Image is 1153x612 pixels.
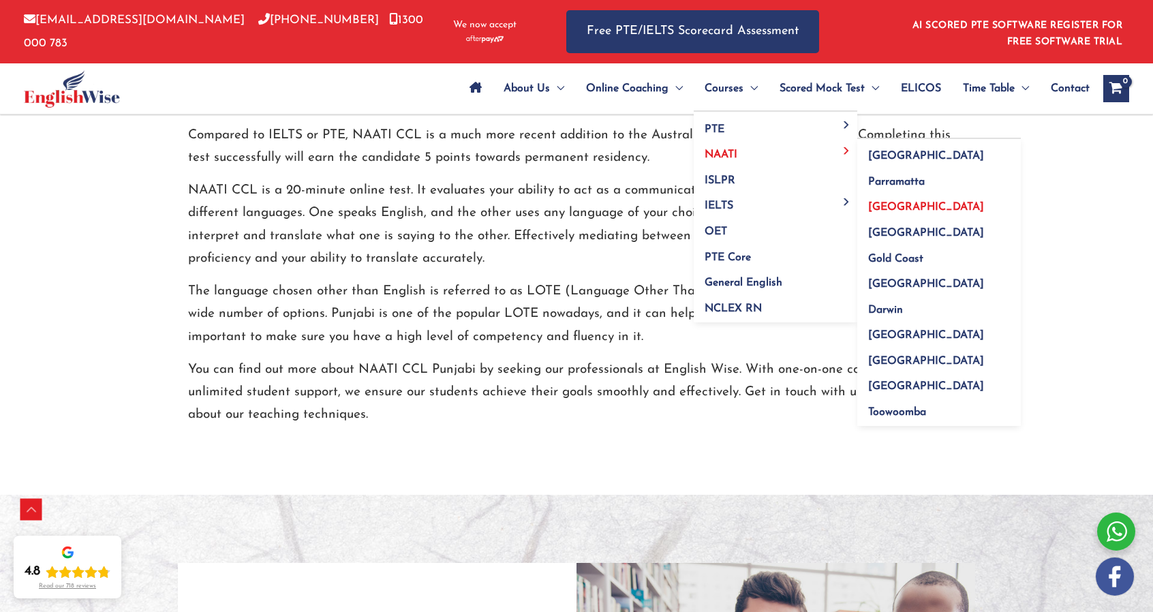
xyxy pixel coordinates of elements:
[890,65,952,112] a: ELICOS
[25,564,40,580] div: 4.8
[25,564,110,580] div: Rating: 4.8 out of 5
[668,65,683,112] span: Menu Toggle
[743,65,758,112] span: Menu Toggle
[188,124,965,170] p: Compared to IELTS or PTE, NAATI CCL is a much more recent addition to the Australian immigration ...
[839,147,855,154] span: Menu Toggle
[705,200,733,211] span: IELTS
[952,65,1040,112] a: Time TableMenu Toggle
[868,177,925,187] span: Parramatta
[24,14,423,48] a: 1300 000 783
[839,198,855,205] span: Menu Toggle
[705,65,743,112] span: Courses
[694,65,769,112] a: CoursesMenu Toggle
[769,65,890,112] a: Scored Mock TestMenu Toggle
[963,65,1015,112] span: Time Table
[705,252,751,263] span: PTE Core
[868,228,984,239] span: [GEOGRAPHIC_DATA]
[705,149,737,160] span: NAATI
[868,305,903,316] span: Darwin
[694,163,857,189] a: ISLPR
[694,189,857,215] a: IELTSMenu Toggle
[857,267,1021,293] a: [GEOGRAPHIC_DATA]
[1096,557,1134,596] img: white-facebook.png
[857,241,1021,267] a: Gold Coast
[24,70,120,108] img: cropped-ew-logo
[868,381,984,392] span: [GEOGRAPHIC_DATA]
[586,65,668,112] span: Online Coaching
[188,358,965,427] p: You can find out more about NAATI CCL Punjabi by seeking our professionals at English Wise. With ...
[188,179,965,270] p: NAATI CCL is a 20-minute online test. It evaluates your ability to act as a communication channel...
[694,112,857,138] a: PTEMenu Toggle
[550,65,564,112] span: Menu Toggle
[694,215,857,241] a: OET
[868,202,984,213] span: [GEOGRAPHIC_DATA]
[258,14,379,26] a: [PHONE_NUMBER]
[694,266,857,292] a: General English
[868,407,926,418] span: Toowoomba
[868,330,984,341] span: [GEOGRAPHIC_DATA]
[575,65,694,112] a: Online CoachingMenu Toggle
[868,254,923,264] span: Gold Coast
[459,65,1090,112] nav: Site Navigation: Main Menu
[868,279,984,290] span: [GEOGRAPHIC_DATA]
[694,240,857,266] a: PTE Core
[1051,65,1090,112] span: Contact
[1015,65,1029,112] span: Menu Toggle
[912,20,1123,47] a: AI SCORED PTE SOFTWARE REGISTER FOR FREE SOFTWARE TRIAL
[857,216,1021,242] a: [GEOGRAPHIC_DATA]
[868,151,984,162] span: [GEOGRAPHIC_DATA]
[1103,75,1129,102] a: View Shopping Cart, empty
[694,291,857,322] a: NCLEX RN
[901,65,941,112] span: ELICOS
[1040,65,1090,112] a: Contact
[39,583,96,590] div: Read our 718 reviews
[857,139,1021,165] a: [GEOGRAPHIC_DATA]
[705,277,782,288] span: General English
[504,65,550,112] span: About Us
[857,343,1021,369] a: [GEOGRAPHIC_DATA]
[780,65,865,112] span: Scored Mock Test
[865,65,879,112] span: Menu Toggle
[839,121,855,129] span: Menu Toggle
[857,369,1021,395] a: [GEOGRAPHIC_DATA]
[566,10,819,53] a: Free PTE/IELTS Scorecard Assessment
[188,280,965,348] p: The language chosen other than English is referred to as LOTE (Language Other Than English), and ...
[857,318,1021,344] a: [GEOGRAPHIC_DATA]
[694,138,857,164] a: NAATIMenu Toggle
[493,65,575,112] a: About UsMenu Toggle
[705,124,724,135] span: PTE
[857,292,1021,318] a: Darwin
[466,35,504,43] img: Afterpay-Logo
[24,14,245,26] a: [EMAIL_ADDRESS][DOMAIN_NAME]
[868,356,984,367] span: [GEOGRAPHIC_DATA]
[857,190,1021,216] a: [GEOGRAPHIC_DATA]
[705,226,727,237] span: OET
[453,18,517,32] span: We now accept
[705,175,735,186] span: ISLPR
[857,164,1021,190] a: Parramatta
[705,303,762,314] span: NCLEX RN
[857,395,1021,427] a: Toowoomba
[904,10,1129,54] aside: Header Widget 1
